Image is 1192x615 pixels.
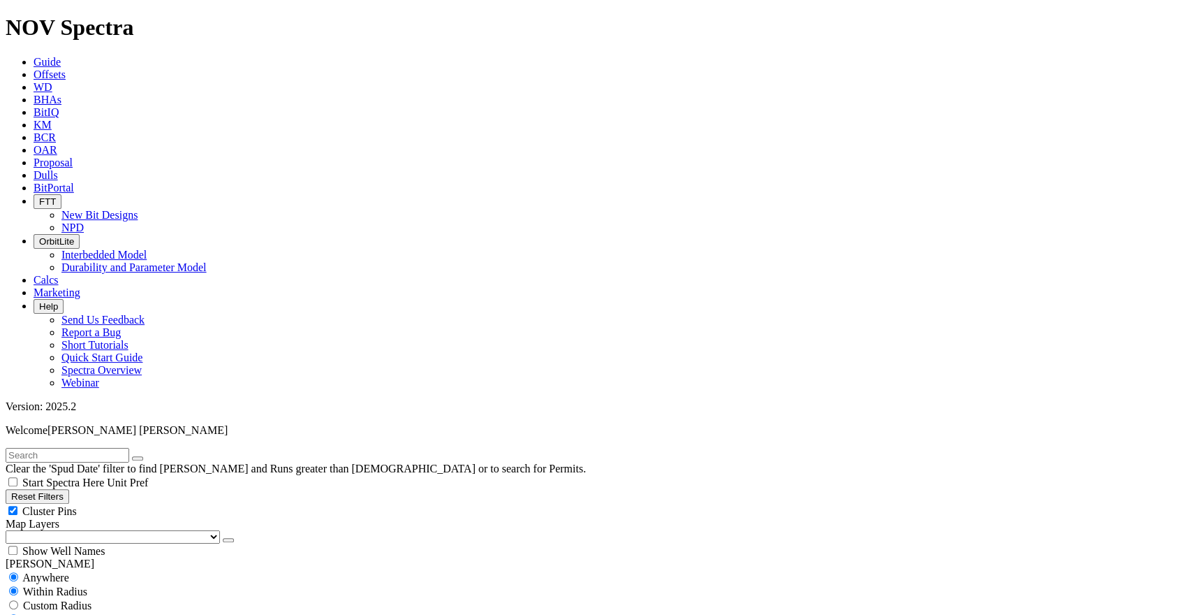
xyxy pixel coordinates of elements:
[61,261,207,273] a: Durability and Parameter Model
[34,106,59,118] a: BitIQ
[22,572,69,584] span: Anywhere
[6,463,586,475] span: Clear the 'Spud Date' filter to find [PERSON_NAME] and Runs greater than [DEMOGRAPHIC_DATA] or to...
[6,15,1186,41] h1: NOV Spectra
[61,249,147,261] a: Interbedded Model
[61,364,142,376] a: Spectra Overview
[47,424,228,436] span: [PERSON_NAME] [PERSON_NAME]
[34,194,61,209] button: FTT
[34,68,66,80] a: Offsets
[61,209,138,221] a: New Bit Designs
[6,448,129,463] input: Search
[34,157,73,168] a: Proposal
[34,299,64,314] button: Help
[22,545,105,557] span: Show Well Names
[22,477,104,489] span: Start Spectra Here
[61,314,145,326] a: Send Us Feedback
[61,326,121,338] a: Report a Bug
[8,477,17,486] input: Start Spectra Here
[34,119,52,131] a: KM
[34,131,56,143] a: BCR
[23,586,87,598] span: Within Radius
[61,222,84,233] a: NPD
[61,339,128,351] a: Short Tutorials
[34,144,57,156] a: OAR
[39,196,56,207] span: FTT
[39,236,74,247] span: OrbitLite
[6,424,1186,437] p: Welcome
[34,182,74,194] a: BitPortal
[39,301,58,312] span: Help
[107,477,148,489] span: Unit Pref
[6,518,59,530] span: Map Layers
[34,81,52,93] a: WD
[34,94,61,106] a: BHAs
[22,505,77,517] span: Cluster Pins
[23,600,91,612] span: Custom Radius
[34,169,58,181] a: Dulls
[34,234,80,249] button: OrbitLite
[61,377,99,389] a: Webinar
[6,558,1186,570] div: [PERSON_NAME]
[34,56,61,68] a: Guide
[34,287,80,298] a: Marketing
[6,489,69,504] button: Reset Filters
[61,352,142,363] a: Quick Start Guide
[6,400,1186,413] div: Version: 2025.2
[34,274,59,286] a: Calcs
